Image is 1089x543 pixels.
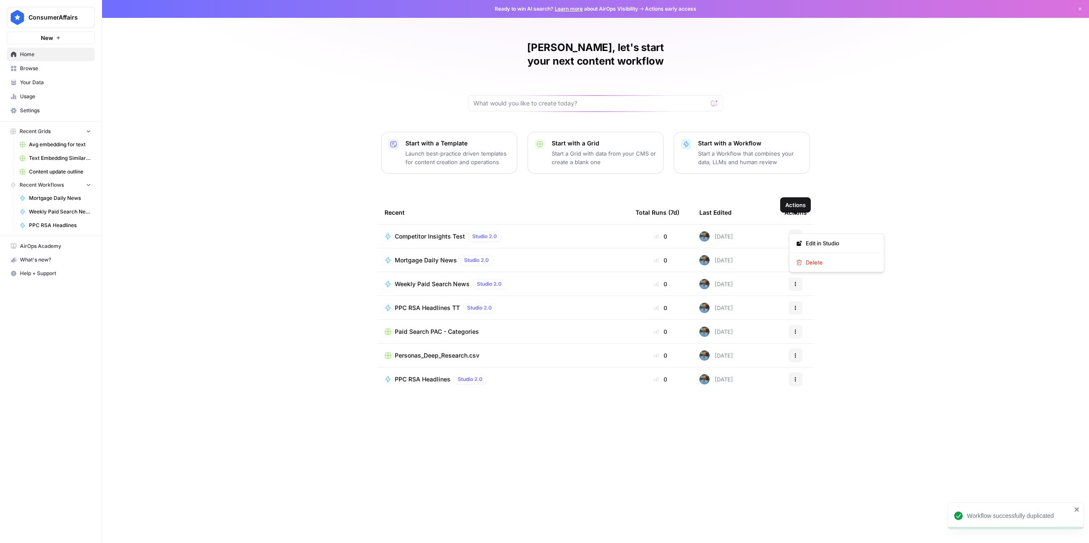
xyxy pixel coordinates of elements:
[967,512,1072,520] div: Workflow successfully duplicated
[16,191,95,205] a: Mortgage Daily News
[16,138,95,151] a: Avg embedding for text
[636,327,686,336] div: 0
[385,201,622,224] div: Recent
[20,93,91,100] span: Usage
[20,181,64,189] span: Recent Workflows
[7,253,94,266] div: What's new?
[16,205,95,219] a: Weekly Paid Search News
[20,65,91,72] span: Browse
[472,233,497,240] span: Studio 2.0
[7,125,95,138] button: Recent Grids
[784,201,807,224] div: Actions
[699,255,710,265] img: cey2xrdcekjvnatjucu2k7sm827y
[20,128,51,135] span: Recent Grids
[699,327,733,337] div: [DATE]
[7,253,95,267] button: What's new?
[477,280,502,288] span: Studio 2.0
[636,351,686,360] div: 0
[385,255,622,265] a: Mortgage Daily NewsStudio 2.0
[16,219,95,232] a: PPC RSA Headlines
[645,5,696,13] span: Actions early access
[806,239,874,247] span: Edit in Studio
[699,231,733,242] div: [DATE]
[395,232,465,241] span: Competitor Insights Test
[29,13,80,22] span: ConsumerAffairs
[552,149,656,166] p: Start a Grid with data from your CMS or create a blank one
[1074,506,1080,513] button: close
[468,41,723,68] h1: [PERSON_NAME], let's start your next content workflow
[699,201,732,224] div: Last Edited
[16,165,95,179] a: Content update outline
[495,5,638,13] span: Ready to win AI search? about AirOps Visibility
[699,279,733,289] div: [DATE]
[698,149,803,166] p: Start a Workflow that combines your data, LLMs and human review
[385,374,622,384] a: PPC RSA HeadlinesStudio 2.0
[636,232,686,241] div: 0
[41,34,53,42] span: New
[806,258,874,267] span: Delete
[636,280,686,288] div: 0
[395,280,470,288] span: Weekly Paid Search News
[385,327,622,336] a: Paid Search PAC - Categories
[699,231,710,242] img: cey2xrdcekjvnatjucu2k7sm827y
[20,107,91,114] span: Settings
[29,168,91,176] span: Content update outline
[385,231,622,242] a: Competitor Insights TestStudio 2.0
[458,375,482,383] span: Studio 2.0
[7,267,95,280] button: Help + Support
[29,154,91,162] span: Text Embedding Similarity
[29,222,91,229] span: PPC RSA Headlines
[699,303,733,313] div: [DATE]
[467,304,492,312] span: Studio 2.0
[699,350,710,361] img: cey2xrdcekjvnatjucu2k7sm827y
[395,256,457,264] span: Mortgage Daily News
[7,179,95,191] button: Recent Workflows
[636,256,686,264] div: 0
[698,139,803,148] p: Start with a Workflow
[674,132,810,173] button: Start with a WorkflowStart a Workflow that combines your data, LLMs and human review
[7,31,95,44] button: New
[385,303,622,313] a: PPC RSA Headlines TTStudio 2.0
[395,304,460,312] span: PPC RSA Headlines TT
[699,374,710,384] img: cey2xrdcekjvnatjucu2k7sm827y
[20,51,91,58] span: Home
[20,79,91,86] span: Your Data
[20,242,91,250] span: AirOps Academy
[552,139,656,148] p: Start with a Grid
[636,201,679,224] div: Total Runs (7d)
[555,6,583,12] a: Learn more
[381,132,517,173] button: Start with a TemplateLaunch best-practice driven templates for content creation and operations
[29,141,91,148] span: Avg embedding for text
[527,132,664,173] button: Start with a GridStart a Grid with data from your CMS or create a blank one
[29,194,91,202] span: Mortgage Daily News
[7,62,95,75] a: Browse
[473,99,707,108] input: What would you like to create today?
[405,149,510,166] p: Launch best-practice driven templates for content creation and operations
[16,151,95,165] a: Text Embedding Similarity
[7,104,95,117] a: Settings
[385,351,622,360] a: Personas_Deep_Research.csv
[20,270,91,277] span: Help + Support
[699,350,733,361] div: [DATE]
[10,10,25,25] img: ConsumerAffairs Logo
[405,139,510,148] p: Start with a Template
[395,375,450,384] span: PPC RSA Headlines
[7,7,95,28] button: Workspace: ConsumerAffairs
[7,48,95,61] a: Home
[699,279,710,289] img: cey2xrdcekjvnatjucu2k7sm827y
[395,351,479,360] span: Personas_Deep_Research.csv
[7,76,95,89] a: Your Data
[29,208,91,216] span: Weekly Paid Search News
[385,279,622,289] a: Weekly Paid Search NewsStudio 2.0
[636,304,686,312] div: 0
[395,327,479,336] span: Paid Search PAC - Categories
[7,90,95,103] a: Usage
[699,327,710,337] img: cey2xrdcekjvnatjucu2k7sm827y
[699,303,710,313] img: cey2xrdcekjvnatjucu2k7sm827y
[7,239,95,253] a: AirOps Academy
[636,375,686,384] div: 0
[699,374,733,384] div: [DATE]
[464,256,489,264] span: Studio 2.0
[699,255,733,265] div: [DATE]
